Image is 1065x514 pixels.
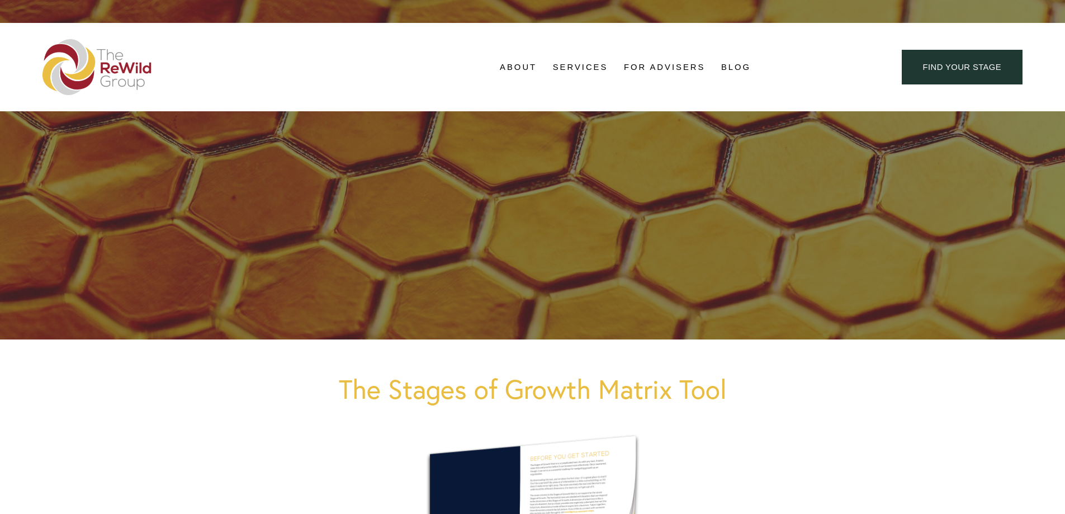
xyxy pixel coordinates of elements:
h1: The Stages of Growth Matrix Tool [248,374,818,404]
span: Services [553,60,608,75]
a: Blog [721,59,751,76]
a: folder dropdown [500,59,537,76]
img: The ReWild Group [42,39,152,95]
a: folder dropdown [553,59,608,76]
span: About [500,60,537,75]
a: For Advisers [624,59,705,76]
a: find your stage [902,50,1023,85]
